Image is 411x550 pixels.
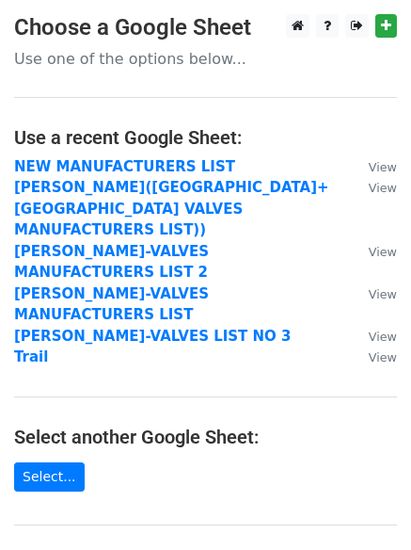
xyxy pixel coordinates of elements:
[14,243,209,282] a: [PERSON_NAME]-VALVES MANUFACTURERS LIST 2
[350,243,397,260] a: View
[369,181,397,195] small: View
[14,179,329,238] a: [PERSON_NAME]([GEOGRAPHIC_DATA]+[GEOGRAPHIC_DATA] VALVES MANUFACTURERS LIST))
[369,160,397,174] small: View
[14,348,48,365] a: Trail
[350,158,397,175] a: View
[14,49,397,69] p: Use one of the options below...
[350,179,397,196] a: View
[350,348,397,365] a: View
[369,245,397,259] small: View
[369,350,397,364] small: View
[14,285,209,324] a: [PERSON_NAME]-VALVES MANUFACTURERS LIST
[14,328,292,345] a: [PERSON_NAME]-VALVES LIST NO 3
[14,158,235,175] a: NEW MANUFACTURERS LIST
[369,330,397,344] small: View
[14,462,85,492] a: Select...
[350,285,397,302] a: View
[14,14,397,41] h3: Choose a Google Sheet
[14,426,397,448] h4: Select another Google Sheet:
[14,126,397,149] h4: Use a recent Google Sheet:
[369,287,397,301] small: View
[350,328,397,345] a: View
